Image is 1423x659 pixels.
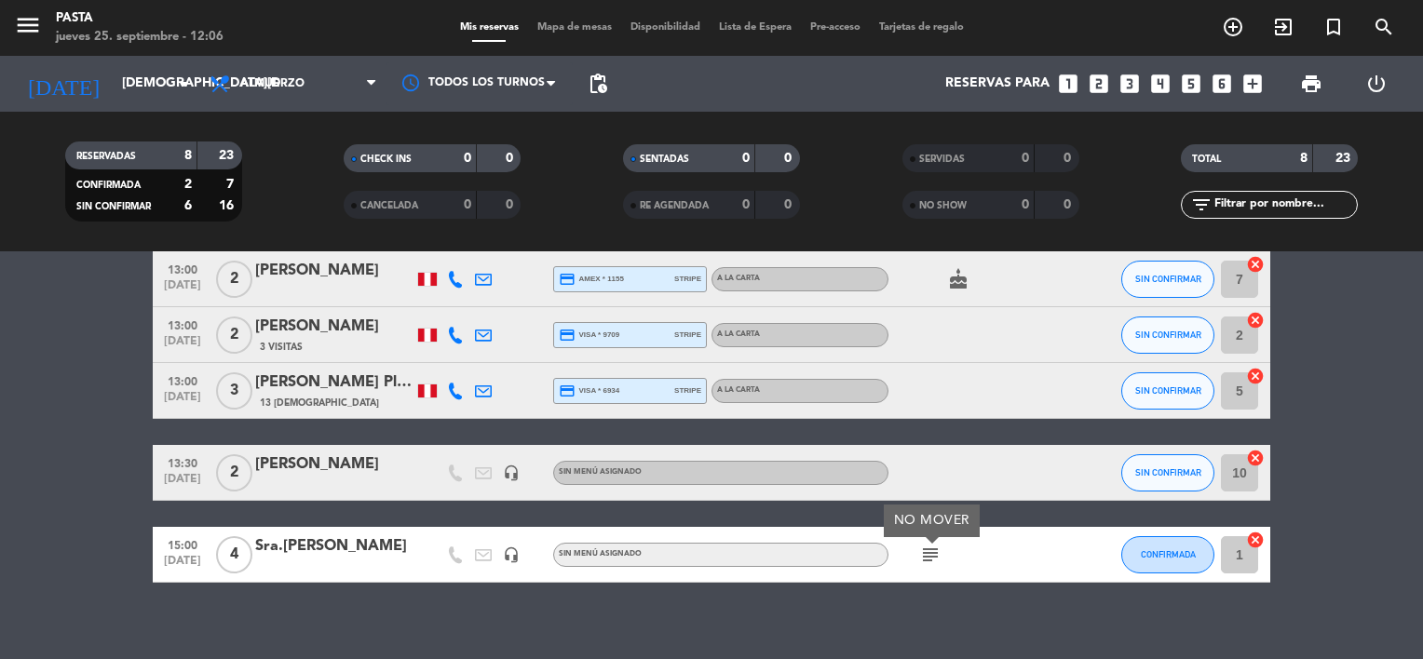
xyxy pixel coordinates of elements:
[506,198,517,211] strong: 0
[255,315,413,339] div: [PERSON_NAME]
[1179,72,1203,96] i: looks_5
[1365,73,1388,95] i: power_settings_new
[216,261,252,298] span: 2
[1272,16,1294,38] i: exit_to_app
[1141,549,1196,559] span: CONFIRMADA
[587,73,609,95] span: pending_actions
[76,152,136,161] span: RESERVADAS
[559,271,576,288] i: credit_card
[1135,467,1201,477] span: SIN CONFIRMAR
[76,202,151,211] span: SIN CONFIRMAR
[717,330,760,338] span: A la carta
[159,451,206,473] span: 13:30
[559,327,619,343] span: visa * 9709
[451,22,528,33] span: Mis reservas
[621,22,710,33] span: Disponibilidad
[1148,72,1172,96] i: looks_4
[1240,72,1265,96] i: add_box
[742,198,750,211] strong: 0
[159,555,206,576] span: [DATE]
[159,370,206,391] span: 13:00
[559,271,624,288] span: amex * 1155
[184,149,192,162] strong: 8
[219,199,237,212] strong: 16
[159,314,206,335] span: 13:00
[56,28,224,47] div: jueves 25. septiembre - 12:06
[464,198,471,211] strong: 0
[360,155,412,164] span: CHECK INS
[1121,454,1214,491] button: SIN CONFIRMAR
[1121,536,1214,573] button: CONFIRMADA
[240,77,305,90] span: Almuerzo
[710,22,801,33] span: Lista de Espera
[1300,152,1308,165] strong: 8
[216,316,252,354] span: 2
[870,22,973,33] span: Tarjetas de regalo
[1373,16,1395,38] i: search
[216,536,252,573] span: 4
[1056,72,1080,96] i: looks_one
[216,454,252,491] span: 2
[1322,16,1345,38] i: turned_in_not
[159,258,206,279] span: 13:00
[1246,367,1265,385] i: cancel
[1135,274,1201,284] span: SIN CONFIRMAR
[1222,16,1244,38] i: add_circle_outline
[159,335,206,356] span: [DATE]
[1064,198,1075,211] strong: 0
[674,273,701,285] span: stripe
[219,149,237,162] strong: 23
[260,340,303,355] span: 3 Visitas
[1213,195,1357,215] input: Filtrar por nombre...
[947,268,969,290] i: cake
[184,199,192,212] strong: 6
[1022,152,1029,165] strong: 0
[1344,56,1409,112] div: LOG OUT
[173,73,196,95] i: arrow_drop_down
[559,550,642,558] span: Sin menú asignado
[255,452,413,477] div: [PERSON_NAME]
[784,152,795,165] strong: 0
[255,534,413,558] div: Sra.[PERSON_NAME]
[640,155,689,164] span: SENTADAS
[1246,449,1265,467] i: cancel
[742,152,750,165] strong: 0
[1192,155,1221,164] span: TOTAL
[717,386,760,394] span: A la carta
[464,152,471,165] strong: 0
[1135,329,1201,340] span: SIN CONFIRMAR
[216,372,252,410] span: 3
[674,329,701,341] span: stripe
[801,22,870,33] span: Pre-acceso
[255,370,413,395] div: [PERSON_NAME] Plaza
[56,9,224,28] div: Pasta
[528,22,621,33] span: Mapa de mesas
[1118,72,1142,96] i: looks_3
[360,201,418,210] span: CANCELADA
[1135,385,1201,396] span: SIN CONFIRMAR
[919,155,965,164] span: SERVIDAS
[184,178,192,191] strong: 2
[159,473,206,494] span: [DATE]
[1121,372,1214,410] button: SIN CONFIRMAR
[559,383,619,399] span: visa * 6934
[1190,194,1213,216] i: filter_list
[14,11,42,39] i: menu
[1246,255,1265,274] i: cancel
[559,468,642,476] span: Sin menú asignado
[945,76,1050,91] span: Reservas para
[559,327,576,343] i: credit_card
[14,11,42,46] button: menu
[674,384,701,397] span: stripe
[503,464,520,481] i: headset_mic
[717,275,760,282] span: A la carta
[255,259,413,283] div: [PERSON_NAME]
[1335,152,1354,165] strong: 23
[260,396,379,410] span: 13 [DEMOGRAPHIC_DATA]
[1121,316,1214,354] button: SIN CONFIRMAR
[159,391,206,412] span: [DATE]
[159,533,206,555] span: 15:00
[159,279,206,301] span: [DATE]
[894,511,970,531] div: NO MOVER
[1121,261,1214,298] button: SIN CONFIRMAR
